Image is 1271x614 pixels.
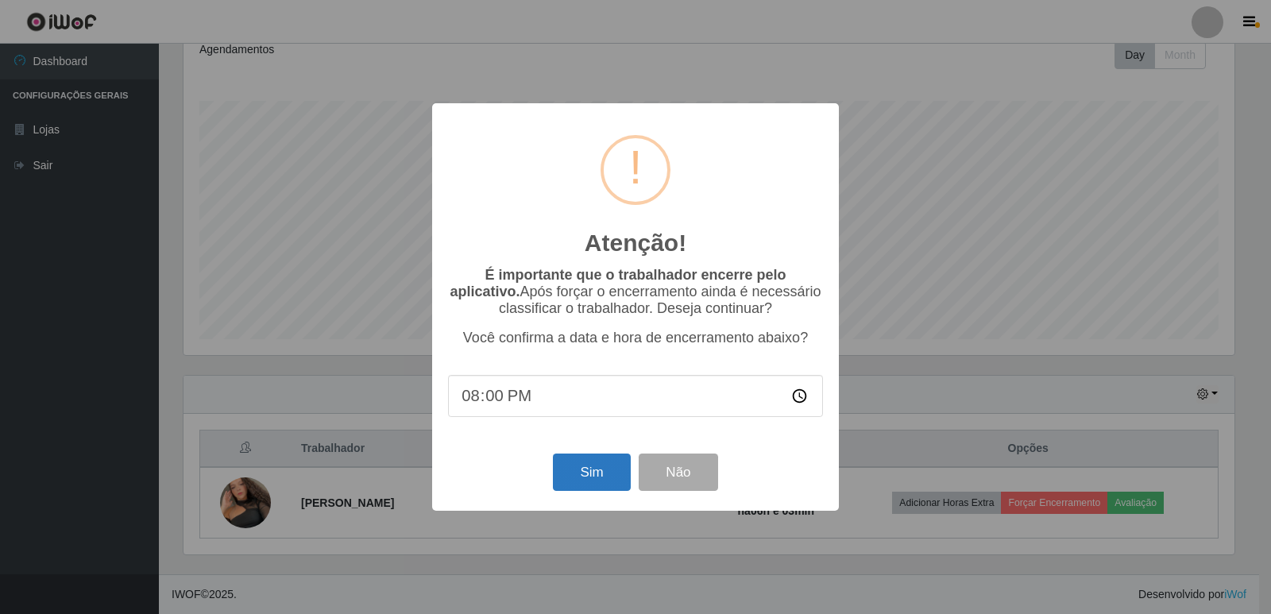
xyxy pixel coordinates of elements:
[448,267,823,317] p: Após forçar o encerramento ainda é necessário classificar o trabalhador. Deseja continuar?
[639,454,717,491] button: Não
[448,330,823,346] p: Você confirma a data e hora de encerramento abaixo?
[553,454,630,491] button: Sim
[450,267,786,299] b: É importante que o trabalhador encerre pelo aplicativo.
[585,229,686,257] h2: Atenção!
